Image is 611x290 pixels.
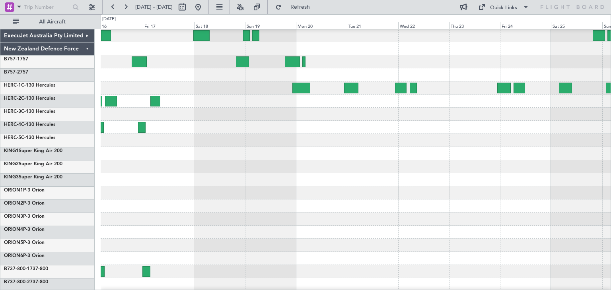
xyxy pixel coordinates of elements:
span: ORION5 [4,240,23,245]
a: KING2Super King Air 200 [4,162,62,166]
a: ORION2P-3 Orion [4,201,45,206]
span: B737-800-2 [4,280,30,284]
span: ORION3 [4,214,23,219]
span: KING3 [4,175,19,180]
span: B737-800-1 [4,267,30,271]
a: ORION6P-3 Orion [4,253,45,258]
span: ORION6 [4,253,23,258]
button: All Aircraft [9,15,86,28]
span: HERC-4 [4,122,21,127]
span: HERC-1 [4,83,21,88]
span: KING2 [4,162,19,166]
a: B757-1757 [4,57,28,62]
span: HERC-2 [4,96,21,101]
div: Sat 25 [551,22,602,29]
span: Refresh [284,4,317,10]
button: Refresh [272,1,319,14]
a: ORION1P-3 Orion [4,188,45,193]
span: B757-1 [4,57,20,62]
a: ORION3P-3 Orion [4,214,45,219]
a: HERC-4C-130 Hercules [4,122,55,127]
span: ORION4 [4,227,23,232]
a: HERC-5C-130 Hercules [4,135,55,140]
span: B757-2 [4,70,20,75]
div: Tue 21 [347,22,398,29]
a: HERC-2C-130 Hercules [4,96,55,101]
div: Fri 17 [143,22,194,29]
a: ORION5P-3 Orion [4,240,45,245]
div: Mon 20 [296,22,347,29]
input: Trip Number [24,1,70,13]
span: [DATE] - [DATE] [135,4,173,11]
div: [DATE] [102,16,116,23]
div: Quick Links [490,4,517,12]
span: All Aircraft [21,19,84,25]
div: Thu 23 [449,22,500,29]
a: HERC-1C-130 Hercules [4,83,55,88]
div: Fri 24 [500,22,551,29]
div: Sat 18 [194,22,245,29]
a: KING3Super King Air 200 [4,175,62,180]
a: HERC-3C-130 Hercules [4,109,55,114]
span: ORION1 [4,188,23,193]
button: Quick Links [474,1,533,14]
a: B757-2757 [4,70,28,75]
a: B737-800-1737-800 [4,267,48,271]
span: KING1 [4,149,19,153]
div: Sun 19 [245,22,296,29]
span: HERC-5 [4,135,21,140]
span: ORION2 [4,201,23,206]
a: KING1Super King Air 200 [4,149,62,153]
div: Wed 22 [398,22,449,29]
span: HERC-3 [4,109,21,114]
div: Thu 16 [92,22,143,29]
a: B737-800-2737-800 [4,280,48,284]
a: ORION4P-3 Orion [4,227,45,232]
